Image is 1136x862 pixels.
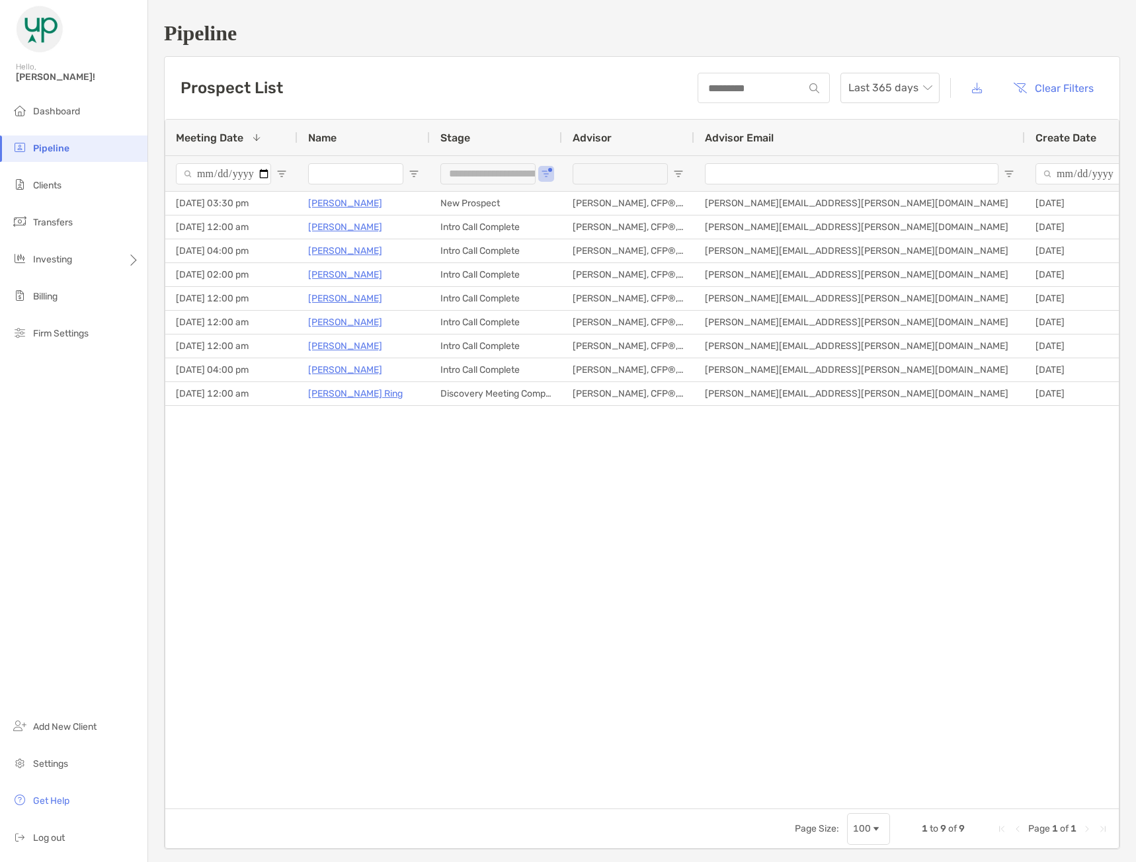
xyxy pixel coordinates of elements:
span: 9 [959,823,965,834]
button: Open Filter Menu [673,169,684,179]
button: Open Filter Menu [409,169,419,179]
span: of [948,823,957,834]
img: clients icon [12,176,28,192]
div: Intro Call Complete [430,334,562,358]
span: 9 [940,823,946,834]
div: [DATE] 02:00 pm [165,263,298,286]
div: [PERSON_NAME][EMAIL_ADDRESS][PERSON_NAME][DOMAIN_NAME] [694,287,1025,310]
span: [PERSON_NAME]! [16,71,140,83]
span: Get Help [33,795,69,806]
img: add_new_client icon [12,718,28,734]
div: [PERSON_NAME][EMAIL_ADDRESS][PERSON_NAME][DOMAIN_NAME] [694,192,1025,215]
div: Intro Call Complete [430,215,562,239]
span: Advisor Email [705,132,774,144]
div: [PERSON_NAME][EMAIL_ADDRESS][PERSON_NAME][DOMAIN_NAME] [694,311,1025,334]
div: New Prospect [430,192,562,215]
img: Zoe Logo [16,5,63,53]
div: [PERSON_NAME], CFP®, MSF [562,287,694,310]
a: [PERSON_NAME] [308,195,382,212]
div: Intro Call Complete [430,239,562,262]
span: Create Date [1035,132,1096,144]
div: [PERSON_NAME][EMAIL_ADDRESS][PERSON_NAME][DOMAIN_NAME] [694,239,1025,262]
span: Last 365 days [848,73,932,102]
div: Page Size: [795,823,839,834]
button: Open Filter Menu [1004,169,1014,179]
span: Firm Settings [33,328,89,339]
button: Open Filter Menu [541,169,551,179]
span: Advisor [573,132,612,144]
div: [DATE] 12:00 am [165,334,298,358]
div: [PERSON_NAME][EMAIL_ADDRESS][PERSON_NAME][DOMAIN_NAME] [694,263,1025,286]
div: [PERSON_NAME], CFP®, MSF [562,192,694,215]
div: [DATE] 12:00 am [165,382,298,405]
div: [PERSON_NAME][EMAIL_ADDRESS][PERSON_NAME][DOMAIN_NAME] [694,334,1025,358]
div: Page Size [847,813,890,845]
img: settings icon [12,755,28,771]
div: Last Page [1098,824,1108,834]
div: Intro Call Complete [430,358,562,381]
span: Transfers [33,217,73,228]
div: First Page [996,824,1007,834]
img: logout icon [12,829,28,845]
img: dashboard icon [12,102,28,118]
h1: Pipeline [164,21,1120,46]
div: [DATE] 12:00 am [165,215,298,239]
span: Stage [440,132,470,144]
a: [PERSON_NAME] [308,243,382,259]
div: [DATE] 04:00 pm [165,358,298,381]
input: Advisor Email Filter Input [705,163,998,184]
div: [DATE] 04:00 pm [165,239,298,262]
span: Add New Client [33,721,97,732]
button: Open Filter Menu [276,169,287,179]
div: [PERSON_NAME], CFP®, MSF [562,311,694,334]
span: Pipeline [33,143,69,154]
span: Name [308,132,337,144]
div: Discovery Meeting Complete [430,382,562,405]
a: [PERSON_NAME] [308,266,382,283]
div: Intro Call Complete [430,287,562,310]
span: of [1060,823,1069,834]
img: billing icon [12,288,28,303]
span: Page [1028,823,1050,834]
a: [PERSON_NAME] [308,362,382,378]
span: 1 [1052,823,1058,834]
input: Meeting Date Filter Input [176,163,271,184]
a: [PERSON_NAME] [308,338,382,354]
span: Investing [33,254,72,265]
img: firm-settings icon [12,325,28,340]
img: get-help icon [12,792,28,808]
a: [PERSON_NAME] Ring [308,385,403,402]
span: to [930,823,938,834]
span: Clients [33,180,61,191]
img: pipeline icon [12,139,28,155]
div: 100 [853,823,871,834]
a: [PERSON_NAME] [308,314,382,331]
span: Settings [33,758,68,769]
img: transfers icon [12,214,28,229]
div: Next Page [1082,824,1092,834]
span: 1 [1071,823,1076,834]
img: input icon [809,83,819,93]
div: [PERSON_NAME], CFP®, MSF [562,239,694,262]
div: [PERSON_NAME][EMAIL_ADDRESS][PERSON_NAME][DOMAIN_NAME] [694,382,1025,405]
div: [PERSON_NAME], CFP®, MSF [562,334,694,358]
div: [PERSON_NAME], CFP®, MSF [562,358,694,381]
div: [DATE] 12:00 pm [165,287,298,310]
input: Create Date Filter Input [1035,163,1131,184]
p: [PERSON_NAME] [308,290,382,307]
div: [PERSON_NAME][EMAIL_ADDRESS][PERSON_NAME][DOMAIN_NAME] [694,215,1025,239]
div: Intro Call Complete [430,311,562,334]
div: [PERSON_NAME], CFP®, MSF [562,382,694,405]
span: 1 [922,823,928,834]
div: Previous Page [1012,824,1023,834]
span: Dashboard [33,106,80,117]
div: [DATE] 03:30 pm [165,192,298,215]
span: Log out [33,832,65,843]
